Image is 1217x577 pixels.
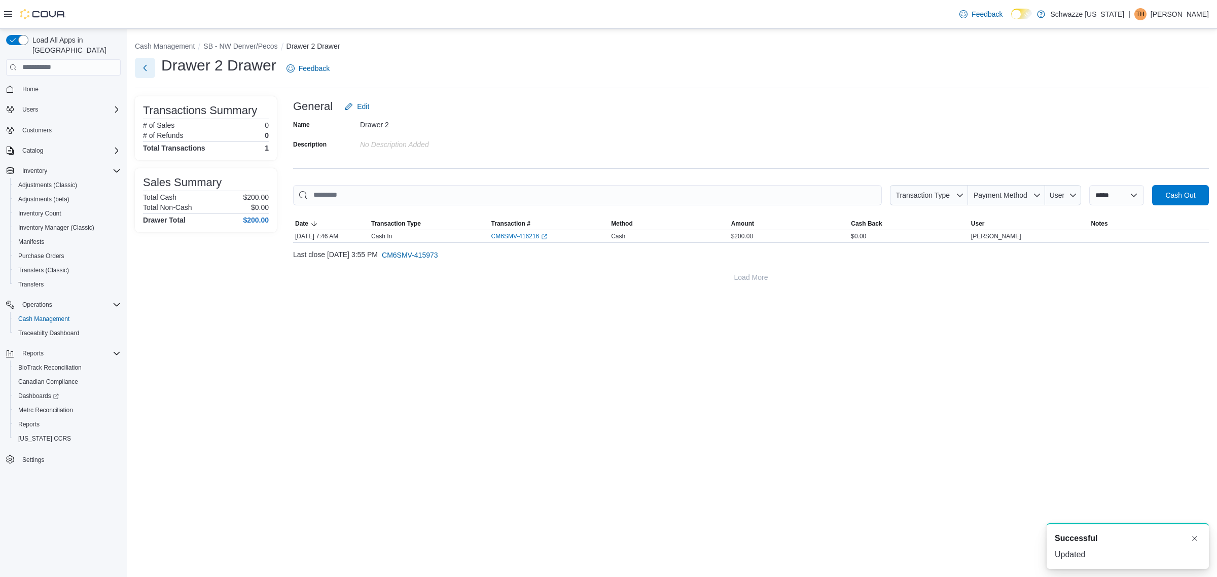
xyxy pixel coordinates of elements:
[18,165,51,177] button: Inventory
[143,203,192,211] h6: Total Non-Cash
[18,165,121,177] span: Inventory
[18,299,56,311] button: Operations
[14,327,121,339] span: Traceabilty Dashboard
[2,452,125,466] button: Settings
[731,220,754,228] span: Amount
[14,207,121,220] span: Inventory Count
[14,376,82,388] a: Canadian Compliance
[1055,549,1201,561] div: Updated
[18,145,47,157] button: Catalog
[18,453,121,465] span: Settings
[14,362,121,374] span: BioTrack Reconciliation
[611,232,625,240] span: Cash
[14,222,121,234] span: Inventory Manager (Classic)
[10,277,125,292] button: Transfers
[969,218,1089,230] button: User
[6,78,121,493] nav: Complex example
[1152,185,1209,205] button: Cash Out
[18,299,121,311] span: Operations
[243,216,269,224] h4: $200.00
[18,83,43,95] a: Home
[1055,532,1201,545] div: Notification
[369,218,489,230] button: Transaction Type
[243,193,269,201] p: $200.00
[18,329,79,337] span: Traceabilty Dashboard
[10,403,125,417] button: Metrc Reconciliation
[14,179,121,191] span: Adjustments (Classic)
[161,55,276,76] h1: Drawer 2 Drawer
[295,220,308,228] span: Date
[14,418,44,430] a: Reports
[2,143,125,158] button: Catalog
[1136,8,1144,20] span: TH
[14,278,121,291] span: Transfers
[22,456,44,464] span: Settings
[18,364,82,372] span: BioTrack Reconciliation
[143,176,222,189] h3: Sales Summary
[14,250,68,262] a: Purchase Orders
[609,218,729,230] button: Method
[357,101,369,112] span: Edit
[14,404,121,416] span: Metrc Reconciliation
[28,35,121,55] span: Load All Apps in [GEOGRAPHIC_DATA]
[18,435,71,443] span: [US_STATE] CCRS
[293,185,882,205] input: This is a search bar. As you type, the results lower in the page will automatically filter.
[731,232,753,240] span: $200.00
[18,252,64,260] span: Purchase Orders
[251,203,269,211] p: $0.00
[14,264,121,276] span: Transfers (Classic)
[2,164,125,178] button: Inventory
[135,58,155,78] button: Next
[18,347,48,359] button: Reports
[734,272,768,282] span: Load More
[10,326,125,340] button: Traceabilty Dashboard
[265,131,269,139] p: 0
[299,63,330,74] span: Feedback
[968,185,1045,205] button: Payment Method
[10,235,125,249] button: Manifests
[14,278,48,291] a: Transfers
[18,392,59,400] span: Dashboards
[14,313,74,325] a: Cash Management
[282,58,334,79] a: Feedback
[2,346,125,360] button: Reports
[293,218,369,230] button: Date
[1151,8,1209,20] p: [PERSON_NAME]
[18,83,121,95] span: Home
[143,131,183,139] h6: # of Refunds
[10,192,125,206] button: Adjustments (beta)
[18,124,121,136] span: Customers
[955,4,1007,24] a: Feedback
[14,432,75,445] a: [US_STATE] CCRS
[265,144,269,152] h4: 1
[14,236,121,248] span: Manifests
[18,406,73,414] span: Metrc Reconciliation
[896,191,950,199] span: Transaction Type
[360,117,496,129] div: Drawer 2
[14,222,98,234] a: Inventory Manager (Classic)
[972,9,1003,19] span: Feedback
[143,104,257,117] h3: Transactions Summary
[22,85,39,93] span: Home
[22,105,38,114] span: Users
[14,362,86,374] a: BioTrack Reconciliation
[10,375,125,389] button: Canadian Compliance
[22,167,47,175] span: Inventory
[10,178,125,192] button: Adjustments (Classic)
[10,389,125,403] a: Dashboards
[10,249,125,263] button: Purchase Orders
[849,218,969,230] button: Cash Back
[14,432,121,445] span: Washington CCRS
[293,140,327,149] label: Description
[293,267,1209,287] button: Load More
[489,218,610,230] button: Transaction #
[491,220,530,228] span: Transaction #
[10,206,125,221] button: Inventory Count
[341,96,373,117] button: Edit
[14,418,121,430] span: Reports
[287,42,340,50] button: Drawer 2 Drawer
[10,431,125,446] button: [US_STATE] CCRS
[22,301,52,309] span: Operations
[22,126,52,134] span: Customers
[2,298,125,312] button: Operations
